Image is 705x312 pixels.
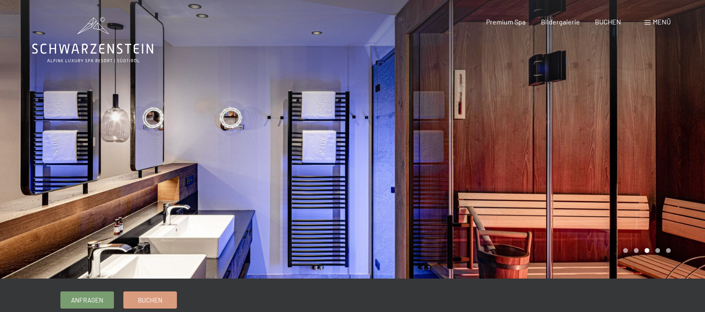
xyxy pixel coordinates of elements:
a: Buchen [124,292,176,308]
span: Menü [653,18,671,26]
a: BUCHEN [595,18,621,26]
a: Premium Spa [486,18,526,26]
span: Buchen [138,296,162,305]
a: Bildergalerie [541,18,580,26]
a: Anfragen [61,292,114,308]
span: Anfragen [71,296,103,305]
